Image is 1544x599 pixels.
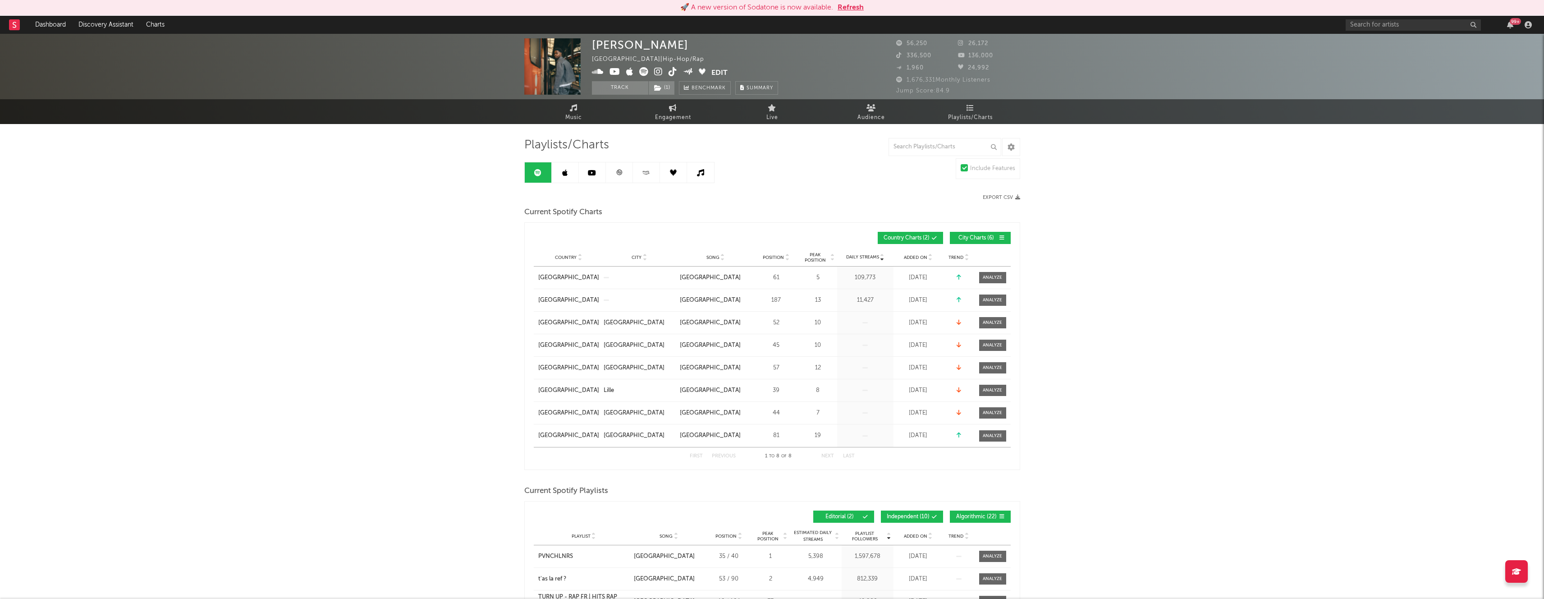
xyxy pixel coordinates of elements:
a: [GEOGRAPHIC_DATA] [680,341,751,350]
a: [GEOGRAPHIC_DATA] [604,431,675,440]
div: 8 [801,386,835,395]
div: [GEOGRAPHIC_DATA] [680,409,741,418]
button: Track [592,81,648,95]
a: [GEOGRAPHIC_DATA] [538,409,599,418]
a: [GEOGRAPHIC_DATA] [680,364,751,373]
a: [GEOGRAPHIC_DATA] [680,409,751,418]
span: 1,676,331 Monthly Listeners [896,77,990,83]
span: Peak Position [801,252,829,263]
span: Country Charts ( 2 ) [884,235,930,241]
span: 56,250 [896,41,927,46]
div: [GEOGRAPHIC_DATA] [604,409,664,418]
div: [GEOGRAPHIC_DATA] [604,341,664,350]
div: 12 [801,364,835,373]
span: 26,172 [958,41,988,46]
div: 109,773 [839,273,891,282]
input: Search for artists [1346,19,1481,31]
div: 7 [801,409,835,418]
div: [DATE] [896,364,941,373]
span: Trend [948,534,963,539]
div: 2 [754,575,788,584]
div: [GEOGRAPHIC_DATA] [538,341,599,350]
div: [DATE] [896,409,941,418]
div: 812,339 [844,575,891,584]
span: Playlists/Charts [524,140,609,151]
a: [GEOGRAPHIC_DATA] [680,318,751,327]
button: Export CSV [983,195,1020,200]
span: City Charts ( 6 ) [956,235,997,241]
span: Estimated Daily Streams [792,530,834,543]
button: Refresh [838,2,864,13]
span: Peak Position [754,531,782,542]
button: Summary [735,81,778,95]
div: 1,597,678 [844,552,891,561]
span: Algorithmic ( 22 ) [956,514,997,520]
a: [GEOGRAPHIC_DATA] [538,296,599,305]
div: [DATE] [896,296,941,305]
span: Playlist [572,534,591,539]
div: [DATE] [896,552,941,561]
div: [GEOGRAPHIC_DATA] [680,296,741,305]
button: Next [821,454,834,459]
span: to [769,454,774,458]
a: [GEOGRAPHIC_DATA] [604,341,675,350]
div: [GEOGRAPHIC_DATA] [634,575,695,584]
button: 99+ [1507,21,1513,28]
div: 10 [801,341,835,350]
a: [GEOGRAPHIC_DATA] [538,318,599,327]
div: [DATE] [896,318,941,327]
button: Algorithmic(22) [950,511,1011,523]
button: Edit [711,67,728,78]
a: [GEOGRAPHIC_DATA] [604,364,675,373]
a: [GEOGRAPHIC_DATA] [538,431,599,440]
button: Country Charts(2) [878,232,943,244]
button: Last [843,454,855,459]
span: Editorial ( 2 ) [819,514,861,520]
a: [GEOGRAPHIC_DATA] [604,318,675,327]
div: 1 8 8 [754,451,803,462]
div: 5,398 [792,552,839,561]
div: [GEOGRAPHIC_DATA] [680,318,741,327]
div: 1 [754,552,788,561]
a: PVNCHLNRS [538,552,629,561]
div: [GEOGRAPHIC_DATA] [538,273,599,282]
button: Previous [712,454,736,459]
a: Music [524,99,623,124]
a: Charts [140,16,171,34]
span: Playlists/Charts [948,112,993,123]
span: 336,500 [896,53,931,59]
a: [GEOGRAPHIC_DATA] [680,431,751,440]
a: Live [723,99,822,124]
span: Song [706,255,719,260]
div: 99 + [1510,18,1521,25]
span: Summary [747,86,773,91]
div: 10 [801,318,835,327]
div: 35 / 40 [709,552,749,561]
div: Lille [604,386,614,395]
span: Playlist Followers [844,531,886,542]
span: of [781,454,787,458]
span: Benchmark [692,83,726,94]
a: t'as la ref ? [538,575,629,584]
a: [GEOGRAPHIC_DATA] [538,364,599,373]
a: Audience [822,99,921,124]
span: Song [660,534,673,539]
span: ( 1 ) [648,81,675,95]
div: 🚀 A new version of Sodatone is now available. [680,2,833,13]
div: [GEOGRAPHIC_DATA] [680,341,741,350]
div: [GEOGRAPHIC_DATA] [680,386,741,395]
div: [GEOGRAPHIC_DATA] [634,552,695,561]
div: [GEOGRAPHIC_DATA] [680,431,741,440]
a: [GEOGRAPHIC_DATA] [680,386,751,395]
span: Jump Score: 84.9 [896,88,950,94]
div: [GEOGRAPHIC_DATA] [680,364,741,373]
span: Added On [904,534,927,539]
span: Audience [857,112,885,123]
div: 53 / 90 [709,575,749,584]
span: Added On [904,255,927,260]
span: Live [766,112,778,123]
div: 13 [801,296,835,305]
